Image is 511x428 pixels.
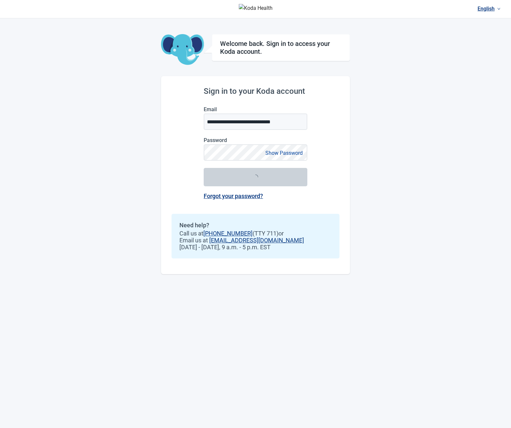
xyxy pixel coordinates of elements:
label: Email [204,106,307,112]
main: Main content [161,18,350,274]
span: Email us at [179,237,332,244]
a: [EMAIL_ADDRESS][DOMAIN_NAME] [209,237,304,244]
button: Show Password [263,149,305,157]
img: Koda Health [239,4,273,14]
a: Current language: English [475,3,503,14]
a: [PHONE_NUMBER] [203,230,253,237]
span: Call us at (TTY 711) or [179,230,332,237]
h2: Need help? [179,222,332,229]
span: loading [252,174,259,180]
span: [DATE] - [DATE], 9 a.m. - 5 p.m. EST [179,244,332,251]
a: Forgot your password? [204,193,263,199]
h1: Welcome back. Sign in to access your Koda account. [220,40,342,55]
label: Password [204,137,307,143]
img: Koda Elephant [161,34,204,66]
h2: Sign in to your Koda account [204,87,307,96]
span: down [497,7,501,10]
